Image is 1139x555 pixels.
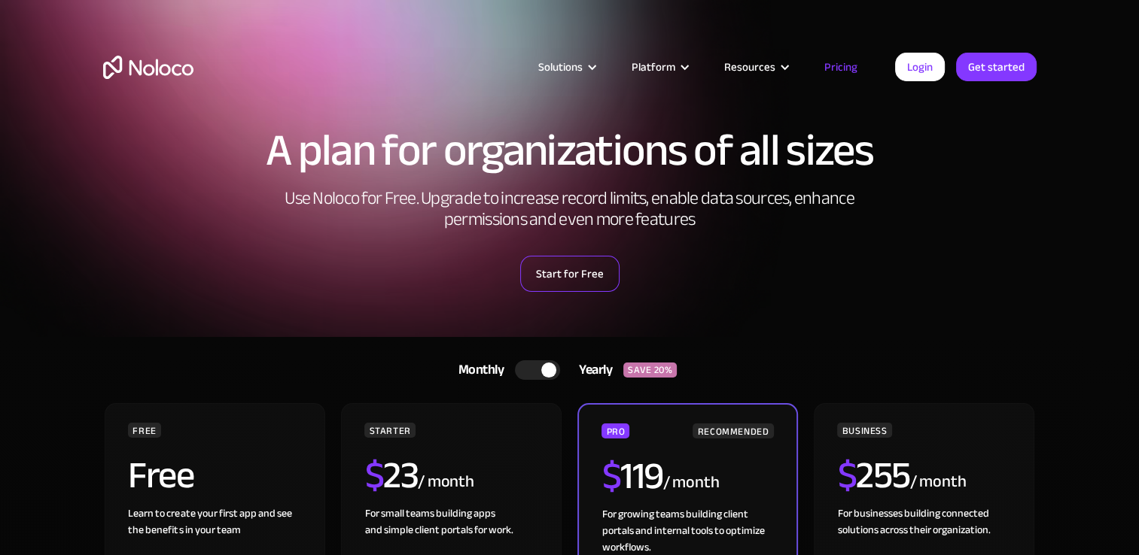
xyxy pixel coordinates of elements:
div: / month [909,470,966,494]
div: Resources [705,57,806,77]
div: Solutions [538,57,583,77]
h2: 23 [364,456,418,494]
a: Start for Free [520,256,620,292]
span: $ [364,440,383,511]
div: RECOMMENDED [693,423,773,438]
h2: Free [128,456,193,494]
h2: 255 [837,456,909,494]
h2: Use Noloco for Free. Upgrade to increase record limits, enable data sources, enhance permissions ... [269,188,871,230]
div: Platform [632,57,675,77]
span: $ [837,440,856,511]
h1: A plan for organizations of all sizes [103,128,1037,173]
a: Get started [956,53,1037,81]
span: $ [601,441,620,511]
a: Login [895,53,945,81]
div: Solutions [519,57,613,77]
div: FREE [128,423,161,438]
div: PRO [601,423,629,438]
div: Monthly [440,359,516,381]
a: home [103,56,193,79]
h2: 119 [601,457,662,495]
div: BUSINESS [837,423,891,438]
div: / month [418,470,474,494]
div: Yearly [560,359,623,381]
a: Pricing [806,57,876,77]
div: Platform [613,57,705,77]
div: SAVE 20% [623,362,677,378]
div: STARTER [364,423,415,438]
div: Resources [724,57,775,77]
div: / month [662,471,719,495]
